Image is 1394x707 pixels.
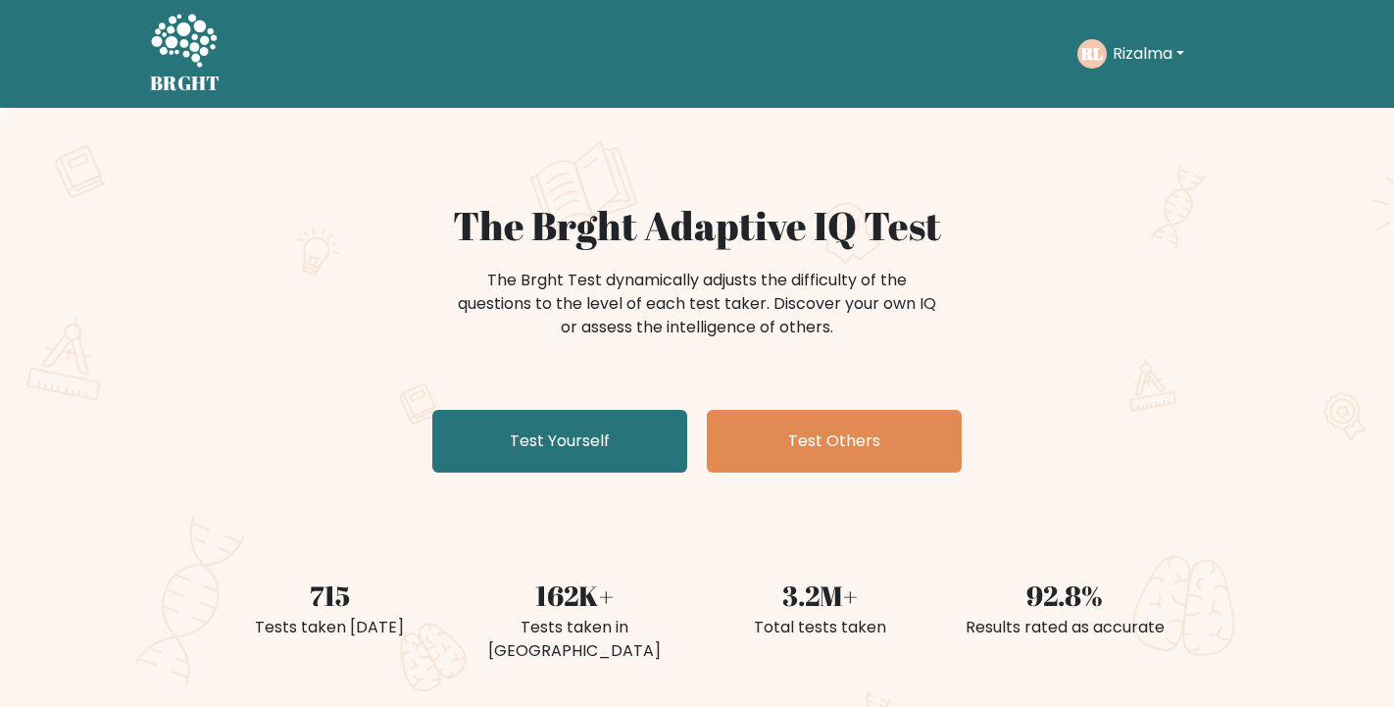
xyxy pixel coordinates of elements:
div: 3.2M+ [709,575,930,616]
div: Tests taken in [GEOGRAPHIC_DATA] [464,616,685,663]
text: RL [1080,42,1103,65]
a: Test Yourself [432,410,687,473]
h5: BRGHT [150,72,221,95]
button: Rizalma [1107,41,1190,67]
h1: The Brght Adaptive IQ Test [219,202,1175,249]
div: The Brght Test dynamically adjusts the difficulty of the questions to the level of each test take... [452,269,942,339]
a: BRGHT [150,8,221,100]
div: Total tests taken [709,616,930,639]
div: 162K+ [464,575,685,616]
div: Results rated as accurate [954,616,1175,639]
div: 92.8% [954,575,1175,616]
div: 715 [219,575,440,616]
a: Test Others [707,410,962,473]
div: Tests taken [DATE] [219,616,440,639]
